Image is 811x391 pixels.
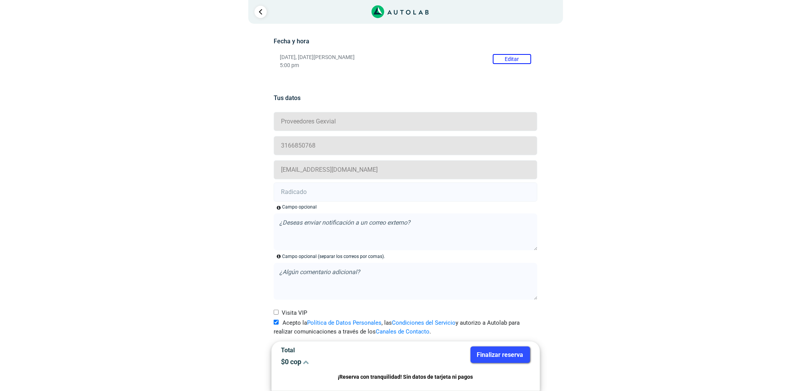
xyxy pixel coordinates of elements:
input: Correo electrónico [274,160,537,179]
input: Nombre y apellido [274,112,537,131]
a: Link al sitio de autolab [372,8,429,15]
input: Radicado [274,182,537,202]
a: Política de Datos Personales [307,319,382,326]
input: Acepto laPolítica de Datos Personales, lasCondiciones del Servicioy autorizo a Autolab para reali... [274,320,279,325]
button: Editar [493,54,531,64]
input: Celular [274,136,537,155]
input: Visita VIP [274,310,279,315]
p: Campo opcional (separar los correos por comas). [282,253,385,260]
div: Campo opcional [282,204,317,210]
h5: Fecha y hora [274,38,537,45]
p: 5:00 pm [280,62,531,69]
p: [DATE], [DATE][PERSON_NAME] [280,54,531,61]
a: Canales de Contacto [376,328,429,335]
a: Ir al paso anterior [254,6,267,18]
p: $ 0 cop [281,358,400,366]
a: Condiciones del Servicio [392,319,456,326]
h5: Tus datos [274,94,537,102]
label: Visita VIP [274,309,307,317]
p: ¡Reserva con tranquilidad! Sin datos de tarjeta ni pagos [281,373,530,381]
button: Finalizar reserva [471,347,530,363]
label: Acepto la , las y autorizo a Autolab para realizar comunicaciones a través de los . [274,319,537,336]
p: Total [281,347,400,354]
